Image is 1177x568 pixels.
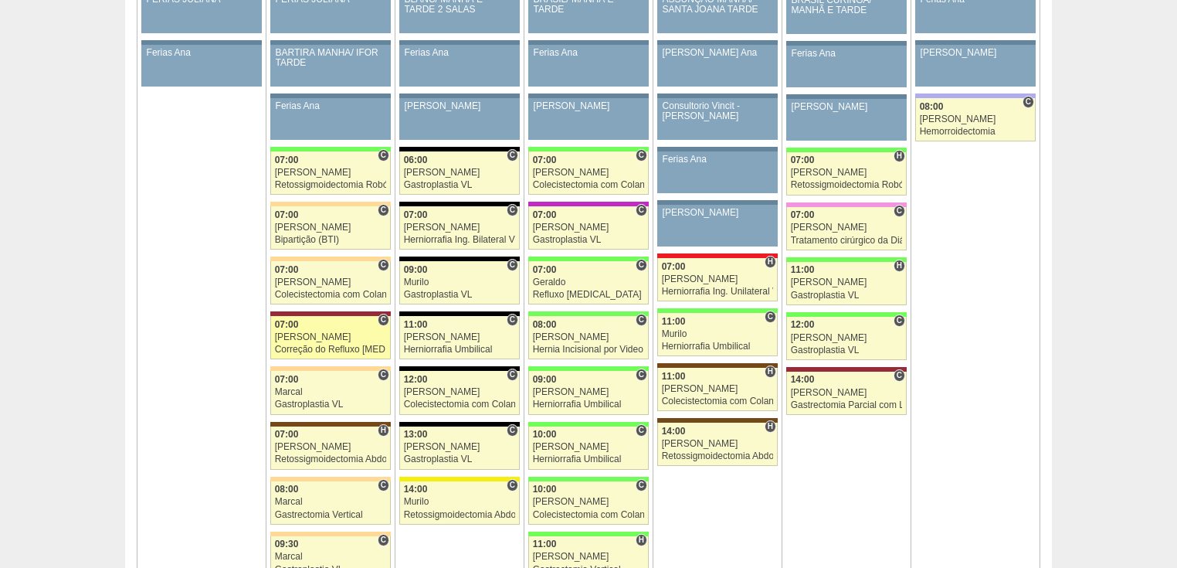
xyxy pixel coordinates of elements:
div: Key: Albert Einstein [786,202,907,207]
a: Ferias Ana [786,46,907,87]
span: 07:00 [404,209,428,220]
div: Key: Sírio Libanês [270,311,391,316]
a: Ferias Ana [399,45,520,87]
div: Key: Blanc [399,202,520,206]
span: 07:00 [791,155,815,165]
div: Correção do Refluxo [MEDICAL_DATA] esofágico Robótico [275,345,387,355]
a: H 07:00 [PERSON_NAME] Retossigmoidectomia Abdominal VL [270,427,391,470]
span: 12:00 [791,319,815,330]
div: Herniorrafia Ing. Bilateral VL [404,235,516,245]
div: [PERSON_NAME] [662,274,774,284]
span: Consultório [378,314,389,326]
span: 12:00 [404,374,428,385]
div: Key: Brasil [528,532,649,536]
div: [PERSON_NAME] [404,223,516,233]
span: Hospital [378,424,389,437]
div: [PERSON_NAME] [533,223,645,233]
div: Key: Santa Joana [657,418,778,423]
span: 08:00 [275,484,299,495]
span: Hospital [765,366,776,378]
div: [PERSON_NAME] [533,552,645,562]
span: 07:00 [533,155,557,165]
div: Key: Sírio Libanês [786,367,907,372]
div: Key: Brasil [528,147,649,151]
span: Consultório [636,149,647,162]
div: Gastroplastia VL [791,345,903,355]
div: Colecistectomia com Colangiografia VL [275,290,387,300]
div: Colecistectomia com Colangiografia VL [533,510,645,520]
span: 07:00 [275,155,299,165]
div: [PERSON_NAME] [405,101,515,111]
span: 09:00 [404,264,428,275]
div: [PERSON_NAME] [404,387,516,397]
div: Key: Blanc [399,311,520,316]
div: Key: Blanc [399,366,520,371]
div: Key: Assunção [657,253,778,258]
div: Key: Aviso [528,40,649,45]
div: Key: Brasil [528,422,649,427]
div: [PERSON_NAME] [534,101,644,111]
a: [PERSON_NAME] [915,45,1036,87]
div: Key: Brasil [528,257,649,261]
a: Ferias Ana [528,45,649,87]
div: Gastroplastia VL [791,291,903,301]
span: 10:00 [533,484,557,495]
div: Key: Brasil [657,308,778,313]
a: C 09:00 [PERSON_NAME] Herniorrafia Umbilical [528,371,649,414]
div: BARTIRA MANHÃ/ IFOR TARDE [276,48,386,68]
div: Herniorrafia Ing. Unilateral VL [662,287,774,297]
div: Retossigmoidectomia Abdominal VL [662,451,774,461]
div: [PERSON_NAME] [920,114,1032,124]
span: 06:00 [404,155,428,165]
div: [PERSON_NAME] [791,277,903,287]
span: Consultório [507,479,518,491]
div: Key: Bartira [270,477,391,481]
a: C 11:00 Murilo Herniorrafia Umbilical [657,313,778,356]
a: [PERSON_NAME] [786,99,907,141]
div: Retossigmoidectomia Robótica [791,180,903,190]
a: C 07:00 [PERSON_NAME] Colecistectomia com Colangiografia VL [528,151,649,195]
div: Gastroplastia VL [404,290,516,300]
div: Ferias Ana [405,48,515,58]
div: Hernia Incisional por Video [533,345,645,355]
div: Key: Brasil [786,257,907,262]
div: Gastroplastia VL [275,400,387,410]
div: Tratamento cirúrgico da Diástase do reto abdomem [791,236,903,246]
span: 07:00 [275,374,299,385]
div: [PERSON_NAME] [404,442,516,452]
span: 08:00 [533,319,557,330]
span: Hospital [894,150,905,162]
div: Retossigmoidectomia Robótica [275,180,387,190]
a: [PERSON_NAME] [657,205,778,247]
div: Ferias Ana [147,48,257,58]
a: C 07:00 [PERSON_NAME] Correção do Refluxo [MEDICAL_DATA] esofágico Robótico [270,316,391,359]
span: 07:00 [275,209,299,220]
span: Consultório [894,369,905,382]
div: Bipartição (BTI) [275,235,387,245]
div: Key: Aviso [657,94,778,98]
div: Key: Brasil [270,147,391,151]
div: Geraldo [533,277,645,287]
div: Retossigmoidectomia Abdominal VL [275,454,387,464]
div: Key: Maria Braido [528,202,649,206]
div: Herniorrafia Umbilical [533,400,645,410]
span: 07:00 [275,429,299,440]
span: Consultório [636,424,647,437]
div: Key: Christóvão da Gama [915,94,1036,98]
span: Consultório [1023,96,1034,108]
div: Key: Aviso [528,94,649,98]
span: Consultório [894,205,905,217]
a: C 12:00 [PERSON_NAME] Gastroplastia VL [786,317,907,360]
div: Key: Aviso [141,40,262,45]
div: Key: Blanc [399,257,520,261]
div: Key: Brasil [528,311,649,316]
div: Key: Aviso [270,40,391,45]
span: Consultório [894,315,905,327]
div: [PERSON_NAME] [663,208,773,218]
span: Consultório [507,314,518,326]
span: 09:30 [275,539,299,549]
div: Gastroplastia VL [533,235,645,245]
span: Consultório [507,149,518,162]
span: Consultório [636,479,647,491]
a: Consultorio Vincit - [PERSON_NAME] [657,98,778,140]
